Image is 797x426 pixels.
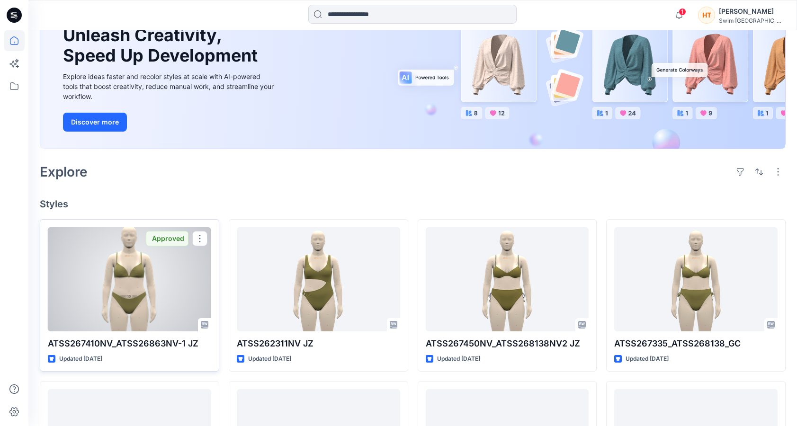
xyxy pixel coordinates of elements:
div: HT [698,7,715,24]
button: Discover more [63,113,127,132]
p: ATSS267410NV_ATSS26863NV-1 JZ [48,337,211,350]
a: ATSS267450NV_ATSS268138NV2 JZ [426,227,589,331]
p: Updated [DATE] [248,354,291,364]
p: Updated [DATE] [626,354,669,364]
h2: Explore [40,164,88,179]
p: ATSS267335_ATSS268138_GC [614,337,778,350]
a: Discover more [63,113,276,132]
p: Updated [DATE] [59,354,102,364]
p: ATSS262311NV JZ [237,337,400,350]
p: ATSS267450NV_ATSS268138NV2 JZ [426,337,589,350]
a: ATSS267410NV_ATSS26863NV-1 JZ [48,227,211,331]
span: 1 [679,8,686,16]
div: Swim [GEOGRAPHIC_DATA] [719,17,785,24]
h4: Styles [40,198,786,210]
div: [PERSON_NAME] [719,6,785,17]
a: ATSS267335_ATSS268138_GC [614,227,778,331]
h1: Unleash Creativity, Speed Up Development [63,25,262,66]
div: Explore ideas faster and recolor styles at scale with AI-powered tools that boost creativity, red... [63,71,276,101]
a: ATSS262311NV JZ [237,227,400,331]
p: Updated [DATE] [437,354,480,364]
